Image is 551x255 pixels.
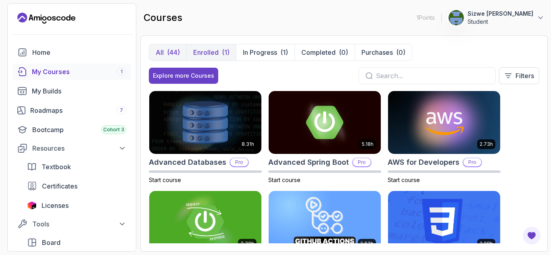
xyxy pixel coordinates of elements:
[417,14,435,22] p: 1 Points
[13,83,131,99] a: builds
[22,197,131,214] a: licenses
[22,178,131,194] a: certificates
[167,48,180,57] div: (44)
[149,191,261,254] img: Building APIs with Spring Boot card
[388,191,500,254] img: CSS Essentials card
[13,102,131,118] a: roadmaps
[269,91,381,154] img: Advanced Spring Boot card
[468,10,533,18] p: Sizwe [PERSON_NAME]
[463,158,481,166] p: Pro
[42,201,69,210] span: Licenses
[388,157,459,168] h2: AWS for Developers
[388,91,500,154] img: AWS for Developers card
[240,240,254,247] p: 3.30h
[13,217,131,231] button: Tools
[32,48,126,57] div: Home
[30,106,126,115] div: Roadmaps
[222,48,230,57] div: (1)
[355,44,412,60] button: Purchases(0)
[396,48,405,57] div: (0)
[362,141,374,147] p: 5.18h
[149,176,181,183] span: Start course
[42,238,61,247] span: Board
[13,44,131,60] a: home
[156,48,164,57] p: All
[376,71,489,81] input: Search...
[42,181,77,191] span: Certificates
[280,48,288,57] div: (1)
[121,68,123,75] span: 1
[516,71,534,81] p: Filters
[353,158,371,166] p: Pro
[32,143,126,153] div: Resources
[480,240,493,247] p: 2.08h
[42,162,71,172] span: Textbook
[193,48,219,57] p: Enrolled
[17,12,75,25] a: Landing page
[13,64,131,80] a: courses
[468,18,533,26] p: Student
[388,176,420,183] span: Start course
[103,126,124,133] span: Cohort 3
[301,48,336,57] p: Completed
[186,44,236,60] button: Enrolled(1)
[32,125,126,135] div: Bootcamp
[149,91,261,154] img: Advanced Databases card
[480,141,493,147] p: 2.73h
[236,44,294,60] button: In Progress(1)
[499,67,539,84] button: Filters
[522,226,541,245] button: Open Feedback Button
[448,10,545,26] button: user profile imageSizwe [PERSON_NAME]Student
[22,159,131,175] a: textbook
[360,240,374,247] p: 2.63h
[144,11,182,24] h2: courses
[32,219,126,229] div: Tools
[242,141,254,147] p: 8.31h
[449,10,464,25] img: user profile image
[268,176,301,183] span: Start course
[120,107,123,114] span: 7
[153,72,214,80] div: Explore more Courses
[339,48,348,57] div: (0)
[230,158,248,166] p: Pro
[27,201,37,209] img: jetbrains icon
[149,157,226,168] h2: Advanced Databases
[243,48,277,57] p: In Progress
[32,86,126,96] div: My Builds
[269,191,381,254] img: CI/CD with GitHub Actions card
[149,44,186,60] button: All(44)
[32,67,126,77] div: My Courses
[22,234,131,251] a: board
[361,48,393,57] p: Purchases
[13,141,131,155] button: Resources
[268,157,349,168] h2: Advanced Spring Boot
[149,68,218,84] button: Explore more Courses
[13,122,131,138] a: bootcamp
[294,44,355,60] button: Completed(0)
